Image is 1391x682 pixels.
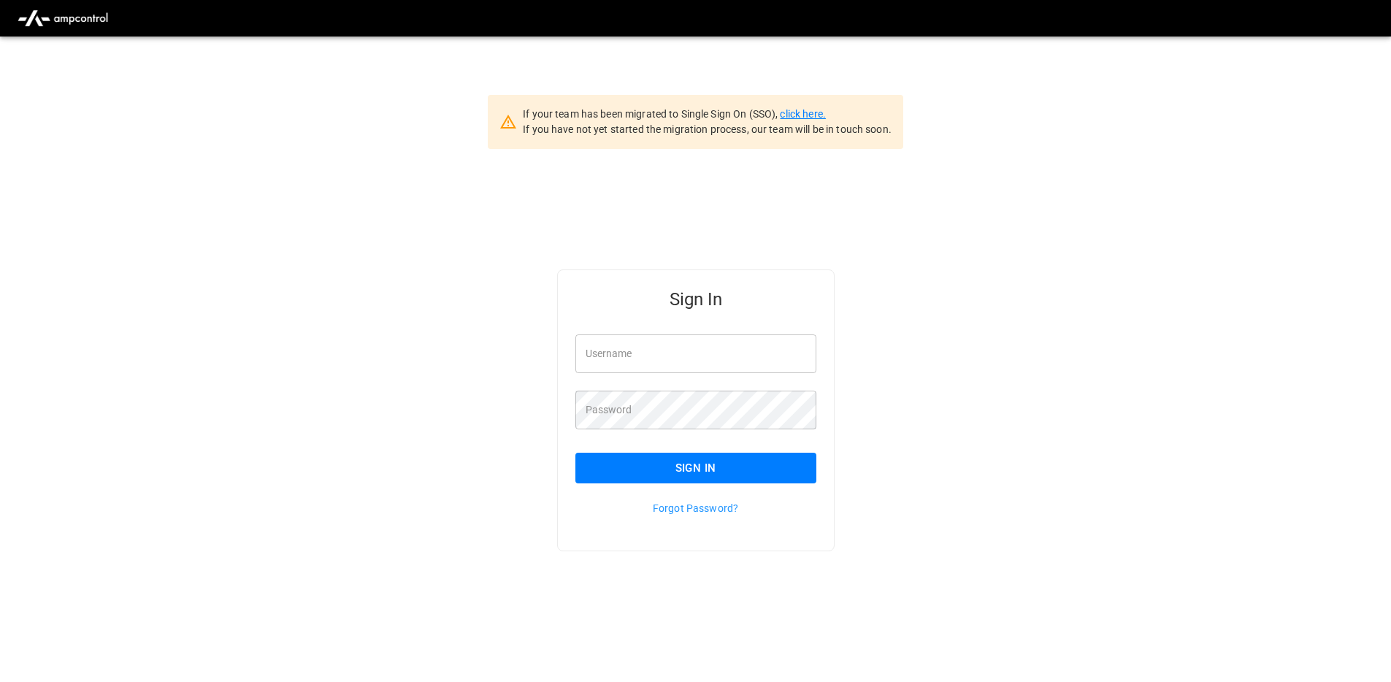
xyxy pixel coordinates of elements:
[523,123,892,135] span: If you have not yet started the migration process, our team will be in touch soon.
[575,453,816,483] button: Sign In
[12,4,114,32] img: ampcontrol.io logo
[575,501,816,516] p: Forgot Password?
[575,288,816,311] h5: Sign In
[523,108,780,120] span: If your team has been migrated to Single Sign On (SSO),
[780,108,825,120] a: click here.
